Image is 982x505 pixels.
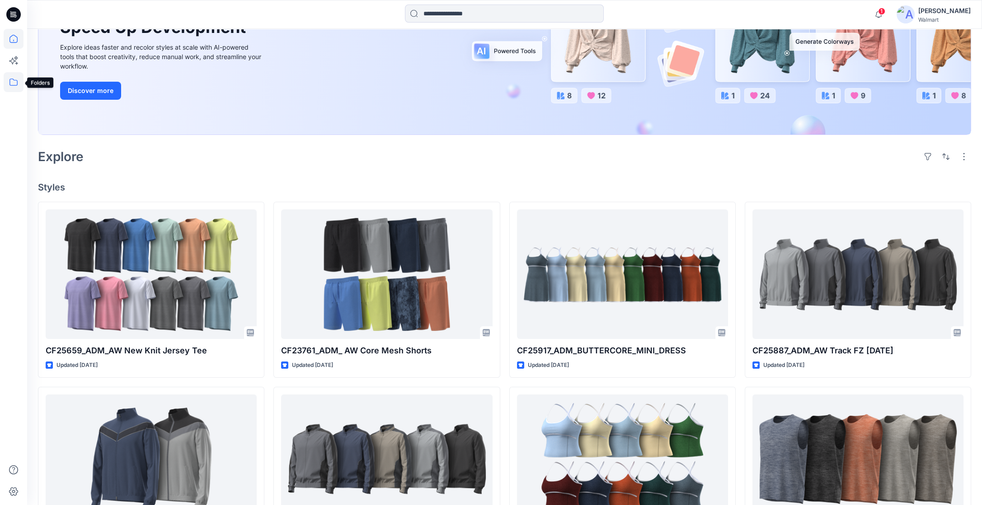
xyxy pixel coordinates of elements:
p: Updated [DATE] [56,361,98,370]
p: CF25659_ADM_AW New Knit Jersey Tee [46,344,257,357]
span: 1 [878,8,885,15]
p: CF25917_ADM_BUTTERCORE_MINI_DRESS [517,344,728,357]
div: Explore ideas faster and recolor styles at scale with AI-powered tools that boost creativity, red... [60,42,263,71]
a: Discover more [60,82,263,100]
p: Updated [DATE] [528,361,569,370]
div: [PERSON_NAME] [918,5,971,16]
a: CF25917_ADM_BUTTERCORE_MINI_DRESS [517,209,728,339]
p: Updated [DATE] [763,361,804,370]
h4: Styles [38,182,971,193]
a: CF25659_ADM_AW New Knit Jersey Tee [46,209,257,339]
div: Walmart [918,16,971,23]
button: Discover more [60,82,121,100]
p: CF25887_ADM_AW Track FZ [DATE] [752,344,963,357]
p: Updated [DATE] [292,361,333,370]
h2: Explore [38,149,84,164]
a: CF23761_ADM_ AW Core Mesh Shorts [281,209,492,339]
a: CF25887_ADM_AW Track FZ 07AUG25 [752,209,963,339]
img: avatar [897,5,915,23]
p: CF23761_ADM_ AW Core Mesh Shorts [281,344,492,357]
